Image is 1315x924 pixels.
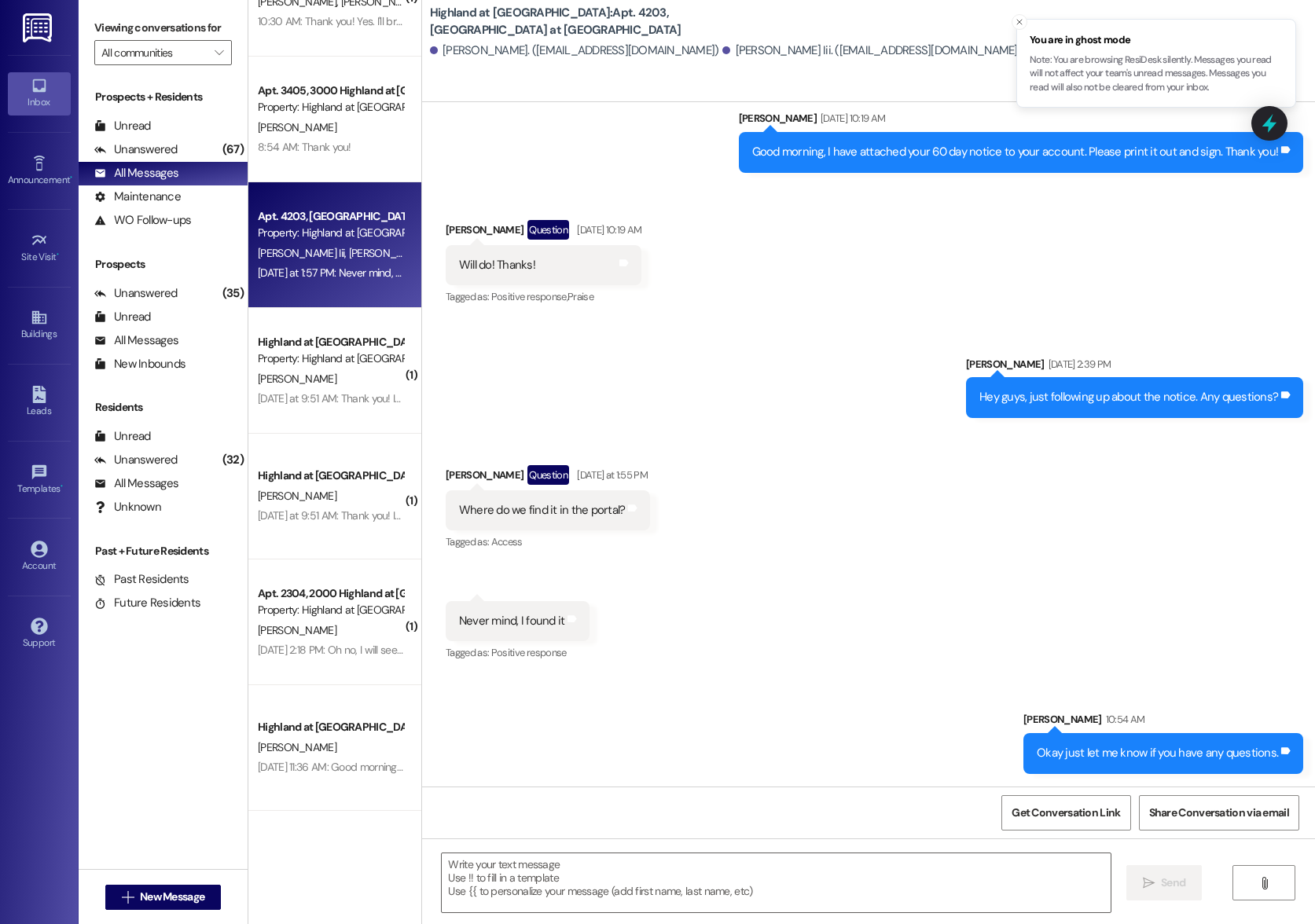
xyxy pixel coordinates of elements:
div: All Messages [94,475,178,492]
span: Praise [568,290,593,303]
i:  [1143,877,1155,889]
div: [PERSON_NAME] [446,220,642,245]
div: Unread [94,309,151,325]
div: Unread [94,118,151,134]
div: Tagged as: [446,530,651,553]
div: Question [527,220,569,240]
a: Templates • [8,459,71,501]
label: Viewing conversations for [94,16,232,40]
div: (35) [219,281,248,306]
a: Inbox [8,72,71,115]
div: Residents [79,399,248,416]
a: Support [8,613,71,655]
div: Property: Highland at [GEOGRAPHIC_DATA] [258,350,403,367]
a: Site Visit • [8,227,71,269]
span: Access [491,535,523,548]
div: Past Residents [94,571,189,588]
span: [PERSON_NAME] Iii [258,246,349,260]
div: Apt. 2304, 2000 Highland at [GEOGRAPHIC_DATA] [258,585,403,602]
div: [DATE] at 9:51 AM: Thank you! I will be by [DATE] to get it [258,508,509,522]
span: Get Conversation Link [1012,805,1120,821]
div: Property: Highland at [GEOGRAPHIC_DATA] [258,602,403,618]
a: Account [8,536,71,578]
button: Close toast [1012,14,1027,30]
div: (67) [219,137,248,162]
div: Prospects [79,256,248,273]
i:  [215,46,223,59]
div: [PERSON_NAME] [739,110,1304,132]
div: [PERSON_NAME] [1023,711,1303,733]
span: • [57,249,59,260]
div: [DATE] 10:19 AM [573,222,641,238]
div: Okay just let me know if you have any questions. [1037,745,1278,761]
div: Apt. 3405, 3000 Highland at [GEOGRAPHIC_DATA] [258,82,403,99]
div: Prospects + Residents [79,89,248,105]
div: Unknown [94,499,161,515]
div: Highland at [GEOGRAPHIC_DATA] [258,719,403,735]
span: • [70,172,72,183]
div: Past + Future Residents [79,543,248,559]
div: Where do we find it in the portal? [459,502,626,519]
a: Buildings [8,304,71,346]
span: [PERSON_NAME] [258,120,336,134]
div: Unanswered [94,452,178,468]
div: Highland at [GEOGRAPHIC_DATA] [258,467,403,484]
div: Unanswered [94,285,178,302]
div: All Messages [94,165,178,181]
span: Positive response [491,646,567,659]
span: [PERSON_NAME] [258,489,336,503]
div: Unread [94,428,151,445]
div: New Inbounds [94,356,185,372]
div: (32) [219,448,248,472]
button: Get Conversation Link [1001,795,1130,830]
div: 10:30 AM: Thank you! Yes. I'll bring it over around lunch. [258,14,504,28]
i:  [1258,877,1270,889]
span: New Message [140,889,204,905]
div: 10:54 AM [1102,711,1145,728]
div: Future Residents [94,595,200,611]
div: Tagged as: [446,641,590,664]
div: Property: Highland at [GEOGRAPHIC_DATA] [258,99,403,115]
i:  [122,891,134,904]
span: You are in ghost mode [1030,32,1283,48]
span: Send [1161,874,1185,891]
div: Highland at [GEOGRAPHIC_DATA] [258,334,403,350]
div: [DATE] 10:19 AM [817,110,885,126]
span: [PERSON_NAME] [258,740,336,754]
div: [DATE] at 1:57 PM: Never mind, I found it [258,266,435,280]
span: [PERSON_NAME] [349,246,428,260]
div: Question [527,465,569,485]
div: [DATE] 2:18 PM: Oh no, I will see if my boyfriend can fix it. Thank you! [258,643,563,657]
button: New Message [105,885,222,910]
b: Highland at [GEOGRAPHIC_DATA]: Apt. 4203, [GEOGRAPHIC_DATA] at [GEOGRAPHIC_DATA] [430,5,744,38]
div: Unanswered [94,141,178,158]
div: 8:54 AM: Thank you! [258,140,351,154]
div: WO Follow-ups [94,212,191,229]
div: Apt. 4203, [GEOGRAPHIC_DATA] at [GEOGRAPHIC_DATA] [258,208,403,225]
a: Leads [8,381,71,423]
span: [PERSON_NAME] [258,372,336,386]
input: All communities [101,40,207,65]
img: ResiDesk Logo [23,13,55,42]
div: Never mind, I found it [459,613,565,629]
span: Positive response , [491,290,568,303]
div: Good morning, I have attached your 60 day notice to your account. Please print it out and sign. T... [752,144,1279,160]
div: [DATE] 2:39 PM [1045,356,1111,372]
div: [PERSON_NAME] Iii. ([EMAIL_ADDRESS][DOMAIN_NAME]) [722,42,1022,59]
div: [DATE] at 1:55 PM [573,467,648,483]
div: Maintenance [94,189,181,205]
div: All Messages [94,332,178,349]
div: [DATE] at 9:51 AM: Thank you! I will be by [DATE] to get it [258,391,509,405]
div: Will do! Thanks! [459,257,535,273]
div: [PERSON_NAME] [446,465,651,490]
button: Share Conversation via email [1139,795,1299,830]
div: Tagged as: [446,285,642,308]
span: [PERSON_NAME] [258,623,336,637]
div: Hey guys, just following up about the notice. Any questions? [979,389,1278,405]
p: Note: You are browsing ResiDesk silently. Messages you read will not affect your team's unread me... [1030,53,1283,95]
span: • [61,481,63,492]
div: [PERSON_NAME] [966,356,1303,378]
div: Property: Highland at [GEOGRAPHIC_DATA] [258,225,403,241]
button: Send [1126,865,1203,900]
div: [PERSON_NAME]. ([EMAIL_ADDRESS][DOMAIN_NAME]) [430,42,719,59]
